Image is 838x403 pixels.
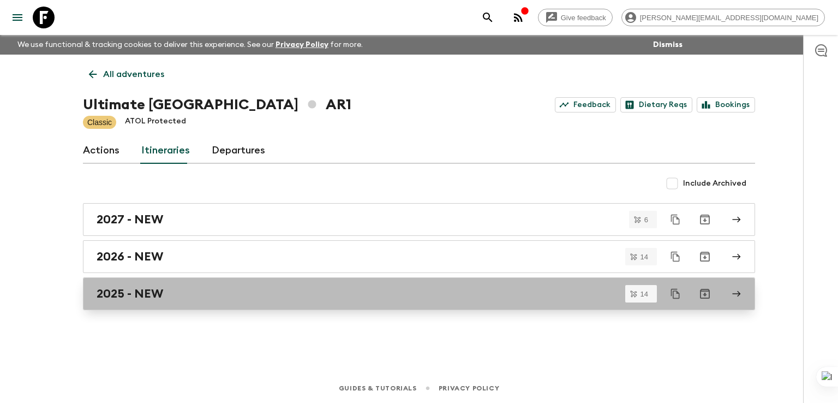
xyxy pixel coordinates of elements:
[212,138,265,164] a: Departures
[439,382,499,394] a: Privacy Policy
[339,382,417,394] a: Guides & Tutorials
[683,178,746,189] span: Include Archived
[650,37,685,52] button: Dismiss
[87,117,112,128] p: Classic
[83,203,755,236] a: 2027 - NEW
[634,291,655,298] span: 14
[538,9,613,26] a: Give feedback
[97,287,163,301] h2: 2025 - NEW
[83,240,755,273] a: 2026 - NEW
[666,284,685,304] button: Duplicate
[83,277,755,310] a: 2025 - NEW
[666,210,685,229] button: Duplicate
[125,116,186,129] p: ATOL Protected
[103,68,164,81] p: All adventures
[477,7,499,28] button: search adventures
[83,63,170,85] a: All adventures
[276,41,328,49] a: Privacy Policy
[621,9,825,26] div: [PERSON_NAME][EMAIL_ADDRESS][DOMAIN_NAME]
[555,14,612,22] span: Give feedback
[13,35,367,55] p: We use functional & tracking cookies to deliver this experience. See our for more.
[638,216,655,223] span: 6
[97,250,163,264] h2: 2026 - NEW
[555,97,616,112] a: Feedback
[620,97,692,112] a: Dietary Reqs
[141,138,190,164] a: Itineraries
[83,94,351,116] h1: Ultimate [GEOGRAPHIC_DATA] AR1
[697,97,755,112] a: Bookings
[694,246,716,268] button: Archive
[97,212,163,227] h2: 2027 - NEW
[634,14,824,22] span: [PERSON_NAME][EMAIL_ADDRESS][DOMAIN_NAME]
[83,138,119,164] a: Actions
[694,209,716,230] button: Archive
[694,283,716,305] button: Archive
[666,247,685,266] button: Duplicate
[7,7,28,28] button: menu
[634,253,655,260] span: 14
